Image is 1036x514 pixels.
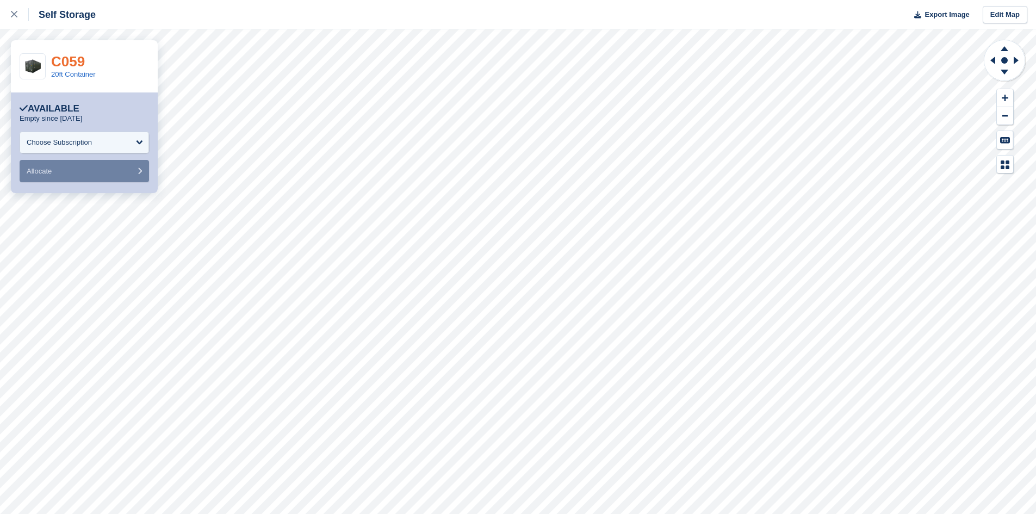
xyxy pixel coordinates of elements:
button: Allocate [20,160,149,182]
button: Keyboard Shortcuts [997,131,1013,149]
button: Map Legend [997,156,1013,174]
div: Available [20,103,79,114]
p: Empty since [DATE] [20,114,82,123]
span: Export Image [925,9,969,20]
a: C059 [51,53,85,70]
a: 20ft Container [51,70,96,78]
a: Edit Map [983,6,1027,24]
button: Export Image [908,6,970,24]
span: Allocate [27,167,52,175]
div: Choose Subscription [27,137,92,148]
button: Zoom In [997,89,1013,107]
button: Zoom Out [997,107,1013,125]
img: 20ft%20container%20flip.png [20,57,45,76]
div: Self Storage [29,8,96,21]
